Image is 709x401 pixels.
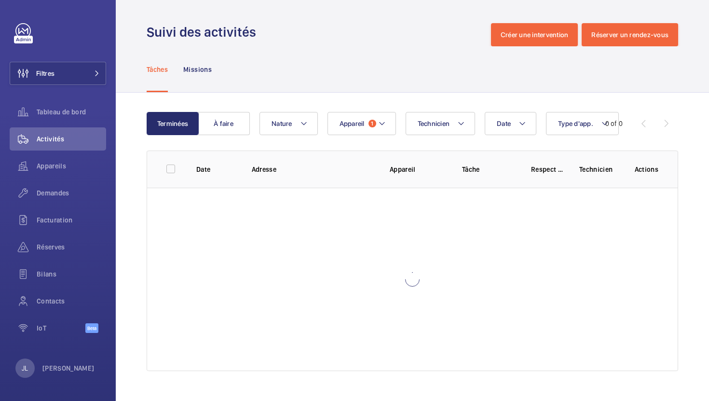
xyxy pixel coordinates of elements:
[37,323,85,333] span: IoT
[85,323,98,333] span: Beta
[462,165,516,174] p: Tâche
[418,120,450,127] span: Technicien
[546,112,619,135] button: Type d'app.
[531,165,564,174] p: Respect délai
[635,165,658,174] p: Actions
[272,120,292,127] span: Nature
[196,165,236,174] p: Date
[37,134,106,144] span: Activités
[558,120,593,127] span: Type d'app.
[582,23,678,46] button: Réserver un rendez-vous
[605,119,623,128] div: 0 of 0
[252,165,374,174] p: Adresse
[37,188,106,198] span: Demandes
[37,269,106,279] span: Bilans
[147,65,168,74] p: Tâches
[10,62,106,85] button: Filtres
[37,215,106,225] span: Facturation
[579,165,619,174] p: Technicien
[497,120,511,127] span: Date
[327,112,396,135] button: Appareil1
[259,112,318,135] button: Nature
[198,112,250,135] button: À faire
[42,363,95,373] p: [PERSON_NAME]
[340,120,365,127] span: Appareil
[491,23,578,46] button: Créer une intervention
[37,107,106,117] span: Tableau de bord
[485,112,536,135] button: Date
[37,161,106,171] span: Appareils
[36,69,55,78] span: Filtres
[368,120,376,127] span: 1
[147,23,262,41] h1: Suivi des activités
[22,363,28,373] p: JL
[390,165,447,174] p: Appareil
[183,65,212,74] p: Missions
[37,296,106,306] span: Contacts
[147,112,199,135] button: Terminées
[406,112,476,135] button: Technicien
[37,242,106,252] span: Réserves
